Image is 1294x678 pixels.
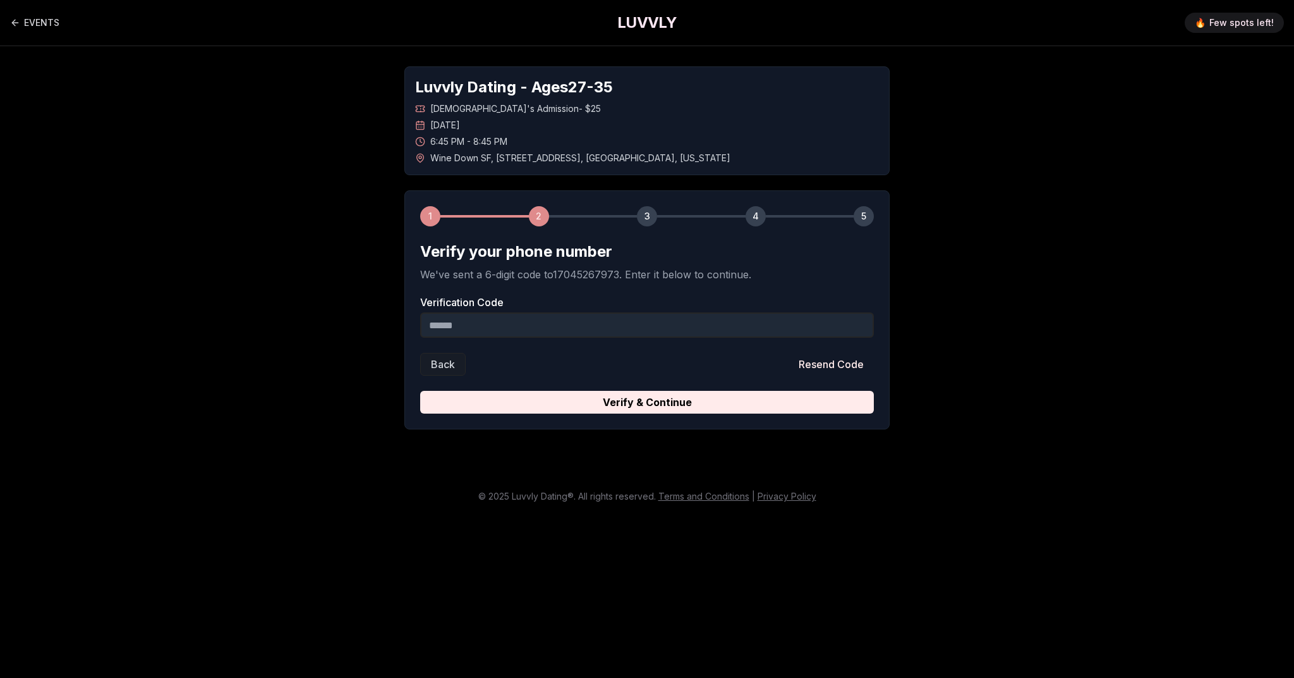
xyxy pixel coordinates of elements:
div: 3 [637,206,657,226]
button: Back [420,353,466,376]
span: [DEMOGRAPHIC_DATA]'s Admission - $25 [430,102,601,115]
span: [DATE] [430,119,460,132]
a: LUVVLY [617,13,677,33]
span: Few spots left! [1209,16,1274,29]
div: 5 [854,206,874,226]
h2: Verify your phone number [420,242,874,262]
label: Verification Code [420,297,874,307]
a: Back to events [10,10,59,35]
span: Wine Down SF , [STREET_ADDRESS] , [GEOGRAPHIC_DATA] , [US_STATE] [430,152,730,164]
p: We've sent a 6-digit code to 17045267973 . Enter it below to continue. [420,267,874,282]
button: Resend Code [789,353,874,376]
span: 6:45 PM - 8:45 PM [430,135,507,148]
button: Verify & Continue [420,391,874,414]
h1: Luvvly Dating - Ages 27 - 35 [415,77,879,97]
div: 2 [529,206,549,226]
a: Privacy Policy [758,491,816,502]
div: 4 [746,206,766,226]
a: Terms and Conditions [658,491,749,502]
span: 🔥 [1195,16,1206,29]
span: | [752,491,755,502]
div: 1 [420,206,440,226]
